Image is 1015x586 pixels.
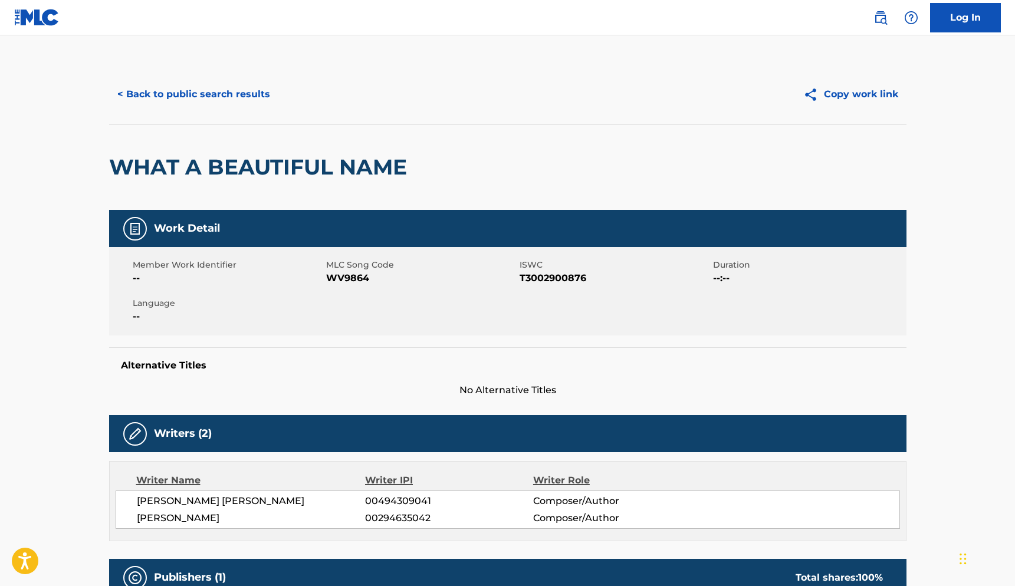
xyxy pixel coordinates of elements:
[795,80,906,109] button: Copy work link
[365,511,533,525] span: 00294635042
[154,222,220,235] h5: Work Detail
[133,310,323,324] span: --
[137,494,366,508] span: [PERSON_NAME] [PERSON_NAME]
[154,571,226,584] h5: Publishers (1)
[137,511,366,525] span: [PERSON_NAME]
[121,360,895,371] h5: Alternative Titles
[956,529,1015,586] div: Widget pro chat
[803,87,824,102] img: Copy work link
[365,494,533,508] span: 00494309041
[533,473,686,488] div: Writer Role
[873,11,888,25] img: search
[326,259,517,271] span: MLC Song Code
[109,80,278,109] button: < Back to public search results
[133,271,323,285] span: --
[796,571,883,585] div: Total shares:
[109,154,413,180] h2: WHAT A BEAUTIFUL NAME
[128,427,142,441] img: Writers
[904,11,918,25] img: help
[533,511,686,525] span: Composer/Author
[128,571,142,585] img: Publishers
[109,383,906,397] span: No Alternative Titles
[326,271,517,285] span: WV9864
[960,541,967,577] div: Přetáhnout
[520,259,710,271] span: ISWC
[930,3,1001,32] a: Log In
[520,271,710,285] span: T3002900876
[858,572,883,583] span: 100 %
[713,259,904,271] span: Duration
[956,529,1015,586] iframe: Chat Widget
[14,9,60,26] img: MLC Logo
[133,297,323,310] span: Language
[365,473,533,488] div: Writer IPI
[869,6,892,29] a: Public Search
[713,271,904,285] span: --:--
[136,473,366,488] div: Writer Name
[533,494,686,508] span: Composer/Author
[133,259,323,271] span: Member Work Identifier
[154,427,212,440] h5: Writers (2)
[899,6,923,29] div: Help
[128,222,142,236] img: Work Detail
